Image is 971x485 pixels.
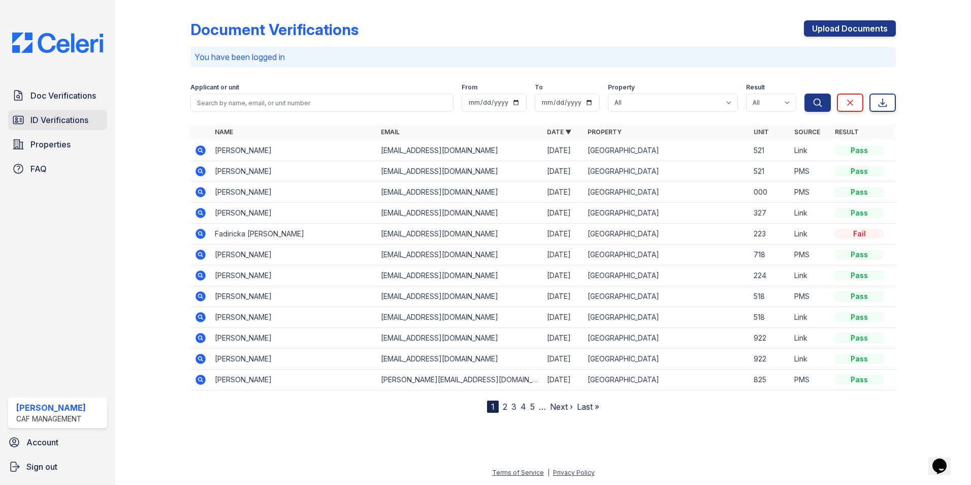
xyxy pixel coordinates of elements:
td: PMS [790,370,831,390]
td: [PERSON_NAME] [211,265,377,286]
td: [PERSON_NAME] [211,328,377,349]
div: 1 [487,401,499,413]
td: 922 [750,349,790,370]
a: Date ▼ [547,128,571,136]
a: Terms of Service [492,469,544,476]
a: Property [588,128,622,136]
span: Properties [30,138,71,150]
div: Pass [835,187,884,197]
td: [PERSON_NAME] [211,203,377,224]
td: [DATE] [543,286,584,307]
td: [EMAIL_ADDRESS][DOMAIN_NAME] [377,203,543,224]
label: Applicant or unit [190,83,239,92]
div: Pass [835,354,884,364]
iframe: chat widget [928,444,961,475]
td: 000 [750,182,790,203]
div: Pass [835,166,884,176]
td: [GEOGRAPHIC_DATA] [584,224,750,245]
a: Source [794,128,820,136]
div: Pass [835,250,884,260]
td: [PERSON_NAME] [211,370,377,390]
td: [EMAIL_ADDRESS][DOMAIN_NAME] [377,140,543,161]
td: [GEOGRAPHIC_DATA] [584,265,750,286]
a: 3 [511,402,516,412]
div: Pass [835,208,884,218]
div: Pass [835,333,884,343]
td: 223 [750,224,790,245]
div: Fail [835,229,884,239]
a: 4 [521,402,526,412]
td: [EMAIL_ADDRESS][DOMAIN_NAME] [377,245,543,265]
label: Result [746,83,765,92]
td: [PERSON_NAME] [211,140,377,161]
a: 2 [503,402,507,412]
td: Link [790,203,831,224]
div: Pass [835,270,884,281]
td: 518 [750,286,790,307]
a: Unit [754,128,769,136]
div: [PERSON_NAME] [16,402,86,414]
td: [DATE] [543,328,584,349]
td: [GEOGRAPHIC_DATA] [584,349,750,370]
img: CE_Logo_Blue-a8612792a0a2168367f1c8372b55b34899dd931a85d93a1a3d3e32e68fde9ad4.png [4,33,111,53]
div: Pass [835,375,884,385]
a: 5 [530,402,535,412]
a: Name [215,128,233,136]
td: [PERSON_NAME][EMAIL_ADDRESS][DOMAIN_NAME] [377,370,543,390]
span: FAQ [30,163,47,175]
span: Account [26,436,58,448]
td: 825 [750,370,790,390]
td: [DATE] [543,140,584,161]
label: From [462,83,477,92]
td: 521 [750,161,790,182]
a: Doc Verifications [8,85,107,106]
td: Link [790,224,831,245]
td: Link [790,349,831,370]
td: [DATE] [543,161,584,182]
td: [EMAIL_ADDRESS][DOMAIN_NAME] [377,224,543,245]
td: [EMAIL_ADDRESS][DOMAIN_NAME] [377,349,543,370]
td: [EMAIL_ADDRESS][DOMAIN_NAME] [377,265,543,286]
td: [PERSON_NAME] [211,286,377,307]
td: [EMAIL_ADDRESS][DOMAIN_NAME] [377,161,543,182]
td: PMS [790,286,831,307]
td: Link [790,140,831,161]
td: [PERSON_NAME] [211,182,377,203]
td: [GEOGRAPHIC_DATA] [584,328,750,349]
td: [PERSON_NAME] [211,307,377,328]
td: [GEOGRAPHIC_DATA] [584,307,750,328]
td: [GEOGRAPHIC_DATA] [584,182,750,203]
span: Doc Verifications [30,89,96,102]
td: [PERSON_NAME] [211,245,377,265]
td: 922 [750,328,790,349]
td: 327 [750,203,790,224]
a: Sign out [4,457,111,477]
div: Pass [835,291,884,301]
td: [DATE] [543,307,584,328]
td: Link [790,307,831,328]
td: [GEOGRAPHIC_DATA] [584,161,750,182]
a: ID Verifications [8,110,107,130]
a: Last » [577,402,599,412]
label: Property [608,83,635,92]
td: Fadiricka [PERSON_NAME] [211,224,377,245]
td: [GEOGRAPHIC_DATA] [584,286,750,307]
div: | [547,469,549,476]
td: [EMAIL_ADDRESS][DOMAIN_NAME] [377,328,543,349]
td: [DATE] [543,224,584,245]
td: [DATE] [543,370,584,390]
a: FAQ [8,159,107,179]
td: Link [790,328,831,349]
input: Search by name, email, or unit number [190,94,454,112]
td: [DATE] [543,182,584,203]
td: 521 [750,140,790,161]
a: Privacy Policy [553,469,595,476]
span: Sign out [26,461,57,473]
a: Account [4,432,111,452]
a: Result [835,128,859,136]
div: Pass [835,145,884,156]
td: [DATE] [543,265,584,286]
td: [GEOGRAPHIC_DATA] [584,245,750,265]
td: [EMAIL_ADDRESS][DOMAIN_NAME] [377,182,543,203]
